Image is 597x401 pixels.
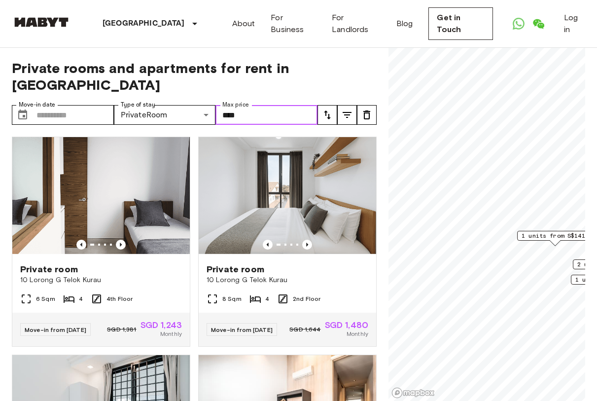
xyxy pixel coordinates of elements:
[19,101,55,109] label: Move-in date
[293,294,320,303] span: 2nd Floor
[12,17,71,27] img: Habyt
[337,105,357,125] button: tune
[25,326,86,333] span: Move-in from [DATE]
[222,101,249,109] label: Max price
[20,275,182,285] span: 10 Lorong G Telok Kurau
[317,105,337,125] button: tune
[207,263,264,275] span: Private room
[332,12,381,36] a: For Landlords
[160,329,182,338] span: Monthly
[198,137,377,347] a: Marketing picture of unit SG-01-029-002-03Previous imagePrevious imagePrivate room10 Lorong G Tel...
[396,18,413,30] a: Blog
[12,60,377,93] span: Private rooms and apartments for rent in [GEOGRAPHIC_DATA]
[522,231,589,240] span: 1 units from S$1418
[12,137,190,347] a: Marketing picture of unit SG-01-029-005-04Previous imagePrevious imagePrivate room10 Lorong G Tel...
[357,105,377,125] button: tune
[13,105,33,125] button: Choose date
[36,294,55,303] span: 6 Sqm
[265,294,269,303] span: 4
[121,101,155,109] label: Type of stay
[289,325,320,334] span: SGD 1,644
[509,14,528,34] a: Open WhatsApp
[12,137,190,255] img: Marketing picture of unit SG-01-029-005-04
[207,275,368,285] span: 10 Lorong G Telok Kurau
[263,240,273,250] button: Previous image
[302,240,312,250] button: Previous image
[199,137,376,255] img: Marketing picture of unit SG-01-029-002-03
[517,231,593,246] div: Map marker
[528,14,548,34] a: Open WeChat
[79,294,83,303] span: 4
[106,294,133,303] span: 4th Floor
[232,18,255,30] a: About
[211,326,273,333] span: Move-in from [DATE]
[271,12,316,36] a: For Business
[564,12,585,36] a: Log in
[140,321,182,329] span: SGD 1,243
[428,7,493,40] a: Get in Touch
[222,294,242,303] span: 8 Sqm
[103,18,185,30] p: [GEOGRAPHIC_DATA]
[391,387,435,399] a: Mapbox logo
[107,325,136,334] span: SGD 1,381
[76,240,86,250] button: Previous image
[114,105,216,125] div: PrivateRoom
[347,329,368,338] span: Monthly
[325,321,368,329] span: SGD 1,480
[116,240,126,250] button: Previous image
[20,263,78,275] span: Private room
